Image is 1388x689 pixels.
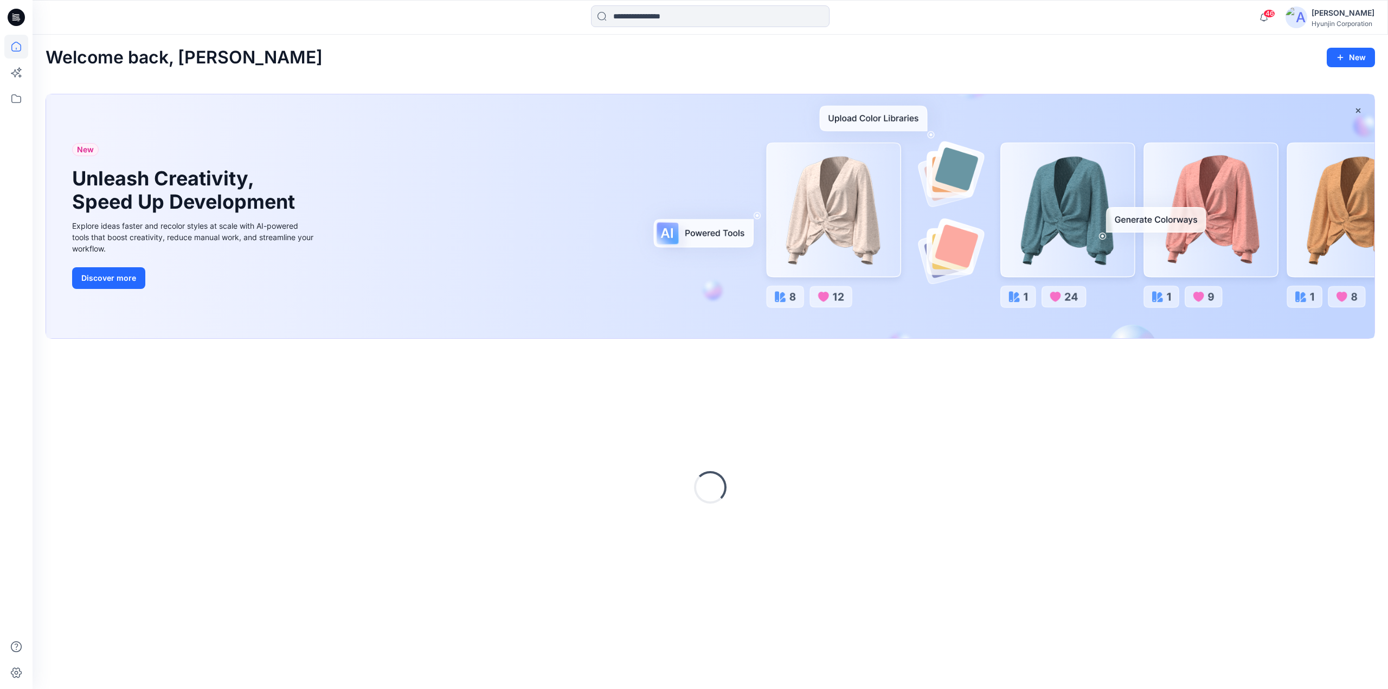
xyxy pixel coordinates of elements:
img: avatar [1286,7,1307,28]
div: Hyunjin Corporation [1312,20,1374,28]
div: [PERSON_NAME] [1312,7,1374,20]
button: Discover more [72,267,145,289]
h2: Welcome back, [PERSON_NAME] [46,48,323,68]
span: New [77,143,94,156]
a: Discover more [72,267,316,289]
h1: Unleash Creativity, Speed Up Development [72,167,300,214]
button: New [1327,48,1375,67]
div: Explore ideas faster and recolor styles at scale with AI-powered tools that boost creativity, red... [72,220,316,254]
span: 46 [1263,9,1275,18]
